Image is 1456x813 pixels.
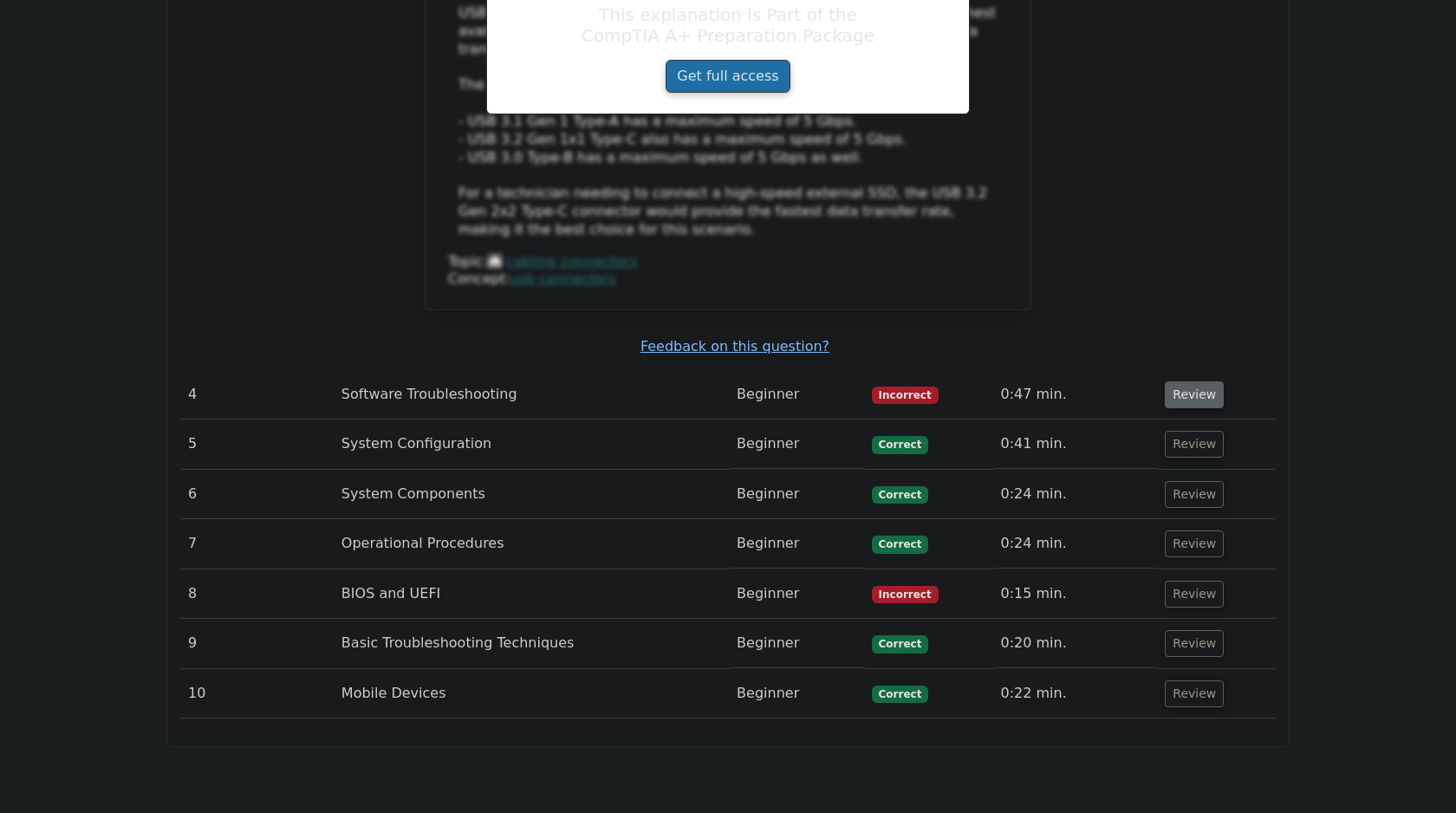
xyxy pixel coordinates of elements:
td: 9 [181,619,335,668]
button: Review [1165,581,1224,608]
td: Beginner [730,619,865,668]
td: Operational Procedures [335,519,730,569]
td: 0:20 min. [994,619,1159,668]
td: 10 [181,669,335,719]
td: 0:47 min. [994,370,1159,420]
td: 0:24 min. [994,519,1159,569]
a: cabling connectors [506,253,638,270]
button: Review [1165,481,1224,508]
button: Review [1165,530,1224,557]
td: Beginner [730,669,865,719]
td: 0:41 min. [994,420,1159,469]
td: System Components [335,470,730,519]
span: Incorrect [872,586,939,603]
td: 0:24 min. [994,470,1159,519]
span: Correct [872,686,928,703]
td: 6 [181,470,335,519]
td: Mobile Devices [335,669,730,719]
td: 4 [181,370,335,420]
td: Software Troubleshooting [335,370,730,420]
td: 5 [181,420,335,469]
a: Feedback on this question? [640,338,829,354]
td: 7 [181,519,335,569]
button: Review [1165,381,1224,408]
td: System Configuration [335,420,730,469]
a: Get full access [666,60,790,93]
div: Concept: [448,270,1008,289]
span: Correct [872,486,928,504]
button: Review [1165,630,1224,657]
div: Topic: [448,253,1008,271]
td: Beginner [730,420,865,469]
td: Beginner [730,370,865,420]
span: Correct [872,436,928,453]
button: Review [1165,680,1224,707]
td: 8 [181,569,335,619]
td: BIOS and UEFI [335,569,730,619]
td: 0:15 min. [994,569,1159,619]
span: Incorrect [872,387,939,404]
a: usb connectors [510,270,616,287]
span: Correct [872,635,928,653]
td: Beginner [730,519,865,569]
span: Correct [872,536,928,553]
button: Review [1165,431,1224,458]
td: Beginner [730,569,865,619]
td: Beginner [730,470,865,519]
td: Basic Troubleshooting Techniques [335,619,730,668]
td: 0:22 min. [994,669,1159,719]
